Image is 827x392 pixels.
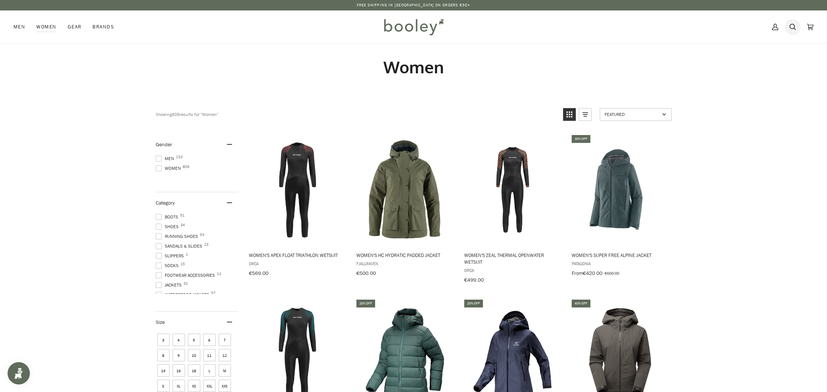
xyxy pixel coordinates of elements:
[173,380,185,392] span: Size: XL
[156,214,180,220] span: Boots
[173,364,185,377] span: Size: 16
[249,252,346,258] span: Women's Apex Float Triathlon Wetsuit
[188,349,200,361] span: Size: 10
[572,135,590,143] div: 30% off
[156,291,212,298] span: Waterproof Jackets
[583,270,602,277] span: €420.00
[68,23,82,31] span: Gear
[203,349,216,361] span: Size: 11
[156,199,175,206] span: Category
[200,233,204,237] span: 53
[188,380,200,392] span: Size: XS
[157,380,170,392] span: Size: S
[173,349,185,361] span: Size: 9
[356,260,453,267] span: Fjallraven
[211,291,216,295] span: 57
[62,10,87,43] a: Gear
[156,319,165,326] span: Size
[463,134,562,286] a: Women's Zeal Thermal Openwater Wetsuit
[186,252,188,256] span: 1
[572,270,583,277] span: From
[172,111,180,117] b: 806
[180,214,185,217] span: 51
[180,223,185,227] span: 34
[572,300,590,307] div: 40% off
[203,380,216,392] span: Size: XXL
[605,270,619,276] span: €600.00
[572,260,669,267] span: Patagonia
[203,334,216,346] span: Size: 6
[355,140,454,239] img: Fjallraven Women's HC Hydratic Padded Jacket Laurel Green - Booley Galway
[357,2,471,8] p: Free Shipping in [GEOGRAPHIC_DATA] on Orders €50+
[156,108,557,121] div: Showing results for "Women"
[248,134,347,279] a: Women's Apex Float Triathlon Wetsuit
[249,270,268,277] span: €569.00
[31,10,62,43] a: Women
[464,252,561,265] span: Women's Zeal Thermal Openwater Wetsuit
[188,334,200,346] span: Size: 5
[173,334,185,346] span: Size: 4
[356,270,376,277] span: €500.00
[156,155,176,162] span: Men
[157,349,170,361] span: Size: 8
[13,10,31,43] a: Men
[217,272,221,276] span: 11
[156,165,183,172] span: Women
[219,334,231,346] span: Size: 7
[156,57,672,77] h1: Women
[92,23,114,31] span: Brands
[464,300,483,307] div: 20% off
[156,243,204,249] span: Sandals & Slides
[188,364,200,377] span: Size: 18
[156,282,184,288] span: Jackets
[605,111,660,117] span: Featured
[157,334,170,346] span: Size: 3
[156,252,186,259] span: Slippers
[176,155,183,159] span: 233
[183,165,189,169] span: 806
[355,134,454,279] a: Women's HC Hydratic Padded Jacket
[600,108,672,121] a: Sort options
[156,141,172,148] span: Gender
[156,233,200,240] span: Running Shoes
[157,364,170,377] span: Size: 14
[156,272,217,279] span: Footwear Accessories
[464,267,561,273] span: Orca
[156,262,181,269] span: Socks
[571,134,670,279] a: Women's Super Free Alpine Jacket
[156,223,181,230] span: Shoes
[249,260,346,267] span: Orca
[13,23,25,31] span: Men
[381,16,446,38] img: Booley
[356,300,375,307] div: 20% off
[464,276,484,284] span: €499.00
[579,108,592,121] a: View list mode
[563,108,576,121] a: View grid mode
[183,282,188,285] span: 31
[203,364,216,377] span: Size: L
[572,252,669,258] span: Women's Super Free Alpine Jacket
[463,140,562,239] img: Orca Women's Zeal Thermal Openwater Wetsuit Black - Booley Galway
[36,23,56,31] span: Women
[219,380,231,392] span: Size: XXS
[356,252,453,258] span: Women's HC Hydratic Padded Jacket
[204,243,209,246] span: 23
[7,362,30,385] iframe: Button to open loyalty program pop-up
[219,349,231,361] span: Size: 12
[180,262,185,266] span: 15
[219,364,231,377] span: Size: M
[87,10,120,43] a: Brands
